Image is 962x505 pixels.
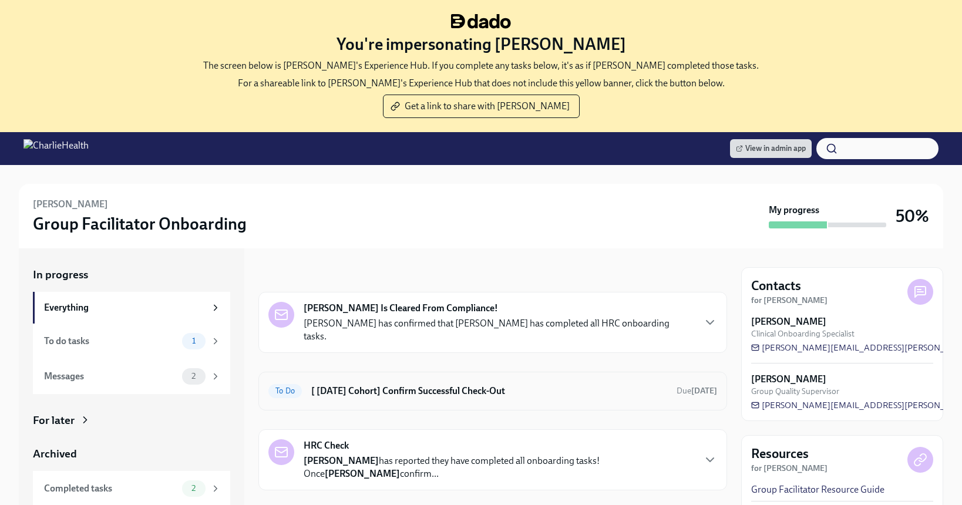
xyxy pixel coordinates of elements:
img: dado [451,14,511,29]
a: View in admin app [730,139,812,158]
h4: Resources [751,445,809,463]
a: Archived [33,446,230,462]
a: Everything [33,292,230,324]
strong: [PERSON_NAME] [751,373,826,386]
span: October 23rd, 2025 14:33 [677,385,717,396]
p: The screen below is [PERSON_NAME]'s Experience Hub. If you complete any tasks below, it's as if [... [203,59,759,72]
strong: [PERSON_NAME] Is Cleared From Compliance! [304,302,498,315]
p: [PERSON_NAME] has confirmed that [PERSON_NAME] has completed all HRC onboarding tasks. [304,317,694,343]
span: 1 [185,336,203,345]
div: For later [33,413,75,428]
a: Group Facilitator Resource Guide [751,483,884,496]
div: In progress [258,267,314,282]
h6: [PERSON_NAME] [33,198,108,211]
div: Messages [44,370,177,383]
span: Clinical Onboarding Specialist [751,328,855,339]
strong: [PERSON_NAME] [751,315,826,328]
a: Messages2 [33,359,230,394]
strong: for [PERSON_NAME] [751,295,828,305]
h4: Contacts [751,277,801,295]
strong: [PERSON_NAME] [304,455,379,466]
p: For a shareable link to [PERSON_NAME]'s Experience Hub that does not include this yellow banner, ... [238,77,725,90]
strong: [PERSON_NAME] [325,468,400,479]
div: Everything [44,301,206,314]
span: Get a link to share with [PERSON_NAME] [393,100,570,112]
span: View in admin app [736,143,806,154]
span: 2 [184,372,203,381]
a: To Do[ [DATE] Cohort] Confirm Successful Check-OutDue[DATE] [268,382,717,400]
strong: HRC Check [304,439,349,452]
strong: My progress [769,204,819,217]
span: Due [677,386,717,396]
a: To do tasks1 [33,324,230,359]
img: CharlieHealth [23,139,89,158]
span: To Do [268,386,302,395]
div: To do tasks [44,335,177,348]
strong: for [PERSON_NAME] [751,463,828,473]
h3: 50% [896,206,929,227]
strong: [DATE] [691,386,717,396]
h3: You're impersonating [PERSON_NAME] [337,33,626,55]
h6: [ [DATE] Cohort] Confirm Successful Check-Out [311,385,667,398]
a: In progress [33,267,230,282]
a: For later [33,413,230,428]
p: has reported they have completed all onboarding tasks! Once confirm... [304,455,694,480]
span: Group Quality Supervisor [751,386,839,397]
h3: Group Facilitator Onboarding [33,213,247,234]
span: 2 [184,484,203,493]
button: Get a link to share with [PERSON_NAME] [383,95,580,118]
div: Completed tasks [44,482,177,495]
